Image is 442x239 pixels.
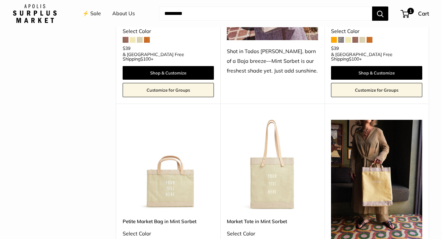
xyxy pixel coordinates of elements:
[123,45,130,51] span: $39
[123,120,214,211] a: Petite Market Bag in Mint SorbetPetite Market Bag in Mint Sorbet
[331,52,422,61] span: & [GEOGRAPHIC_DATA] Free Shipping +
[112,9,135,18] a: About Us
[13,4,57,23] img: Apolis: Surplus Market
[83,9,101,18] a: ⚡️ Sale
[331,45,339,51] span: $39
[227,218,318,225] a: Market Tote in Mint Sorbet
[123,229,214,239] div: Select Color
[227,229,318,239] div: Select Color
[331,83,422,97] a: Customize for Groups
[418,10,429,17] span: Cart
[159,6,372,21] input: Search...
[331,27,422,36] div: Select Color
[407,8,414,14] span: 1
[140,56,151,62] span: $100
[227,120,318,211] a: Market Tote in Mint SorbetMarket Tote in Mint Sorbet
[123,52,214,61] span: & [GEOGRAPHIC_DATA] Free Shipping +
[123,66,214,80] a: Shop & Customize
[123,27,214,36] div: Select Color
[372,6,388,21] button: Search
[331,66,422,80] a: Shop & Customize
[123,218,214,225] a: Petite Market Bag in Mint Sorbet
[123,83,214,97] a: Customize for Groups
[227,47,318,76] div: Shot in Todos [PERSON_NAME], born of a Baja breeze—Mint Sorbet is our freshest shade yet. Just ad...
[123,120,214,211] img: Petite Market Bag in Mint Sorbet
[227,120,318,211] img: Market Tote in Mint Sorbet
[349,56,359,62] span: $100
[401,8,429,19] a: 1 Cart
